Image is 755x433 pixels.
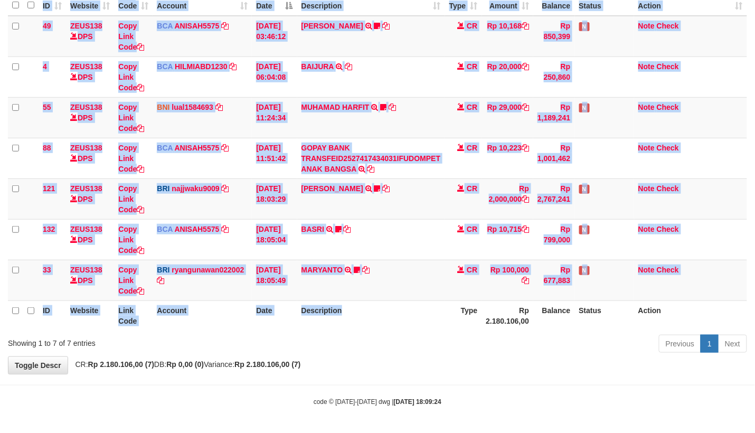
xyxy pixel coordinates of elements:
a: [PERSON_NAME] [301,22,363,30]
a: Note [638,266,655,274]
th: Description [297,300,445,331]
span: 121 [43,184,55,193]
a: ZEUS138 [70,103,102,111]
a: Copy Rp 10,223 to clipboard [522,144,529,152]
td: [DATE] 18:05:49 [252,260,297,300]
a: Note [638,184,655,193]
a: Copy najjwaku9009 to clipboard [222,184,229,193]
td: [DATE] 03:46:12 [252,16,297,57]
span: CR [467,22,477,30]
td: Rp 100,000 [482,260,534,300]
a: Copy ANISAH5575 to clipboard [221,144,229,152]
td: [DATE] 18:05:04 [252,219,297,260]
th: Balance [533,300,574,331]
a: Copy ANISAH5575 to clipboard [221,22,229,30]
a: Note [638,225,655,233]
span: BCA [157,62,173,71]
td: DPS [66,57,114,97]
td: Rp 2,767,241 [533,178,574,219]
a: Copy ANISAH5575 to clipboard [221,225,229,233]
div: Showing 1 to 7 of 7 entries [8,334,307,349]
a: HILMIABD1230 [175,62,228,71]
span: BRI [157,184,169,193]
a: Copy Rp 29,000 to clipboard [522,103,529,111]
a: Note [638,22,655,30]
a: Copy Rp 20,000 to clipboard [522,62,529,71]
strong: Rp 2.180.106,00 (7) [234,360,300,369]
span: Has Note [579,103,590,112]
span: Has Note [579,185,590,194]
td: Rp 250,860 [533,57,574,97]
a: Copy Rp 2,000,000 to clipboard [522,195,529,203]
span: Has Note [579,225,590,234]
span: 4 [43,62,47,71]
td: Rp 20,000 [482,57,534,97]
a: ZEUS138 [70,144,102,152]
span: BRI [157,266,169,274]
a: Copy Link Code [118,103,144,133]
td: [DATE] 11:51:42 [252,138,297,178]
a: BASRI [301,225,325,233]
a: lual1584693 [172,103,213,111]
a: [PERSON_NAME] [301,184,363,193]
td: Rp 29,000 [482,97,534,138]
a: Copy INA PAUJANAH to clipboard [383,22,390,30]
a: Copy Link Code [118,22,144,51]
th: Rp 2.180.106,00 [482,300,534,331]
a: Copy Link Code [118,144,144,173]
a: Copy MUHAMAD HARFIT to clipboard [389,103,396,111]
th: Date [252,300,297,331]
td: DPS [66,16,114,57]
a: 1 [701,335,719,353]
span: 33 [43,266,51,274]
a: Check [657,225,679,233]
a: BAIJURA [301,62,334,71]
td: Rp 677,883 [533,260,574,300]
a: Note [638,62,655,71]
span: CR [467,266,477,274]
a: GOPAY BANK TRANSFEID2527417434031IFUDOMPET ANAK BANGSA [301,144,441,173]
span: 49 [43,22,51,30]
a: Copy BAIJURA to clipboard [345,62,352,71]
a: Copy Link Code [118,266,144,295]
th: Action [634,300,747,331]
td: Rp 10,168 [482,16,534,57]
a: ANISAH5575 [175,225,220,233]
td: Rp 799,000 [533,219,574,260]
a: Copy Link Code [118,184,144,214]
a: Copy Link Code [118,62,144,92]
strong: [DATE] 18:09:24 [394,398,441,406]
span: CR [467,225,477,233]
td: Rp 10,715 [482,219,534,260]
a: MARYANTO [301,266,343,274]
span: 132 [43,225,55,233]
a: Copy MIFTAHUL RAHMA to clipboard [383,184,390,193]
strong: Rp 0,00 (0) [166,360,204,369]
span: Has Note [579,266,590,275]
a: Copy Link Code [118,225,144,255]
td: [DATE] 18:03:29 [252,178,297,219]
a: ZEUS138 [70,22,102,30]
a: Check [657,184,679,193]
th: ID [39,300,66,331]
strong: Rp 2.180.106,00 (7) [88,360,154,369]
a: Check [657,103,679,111]
a: Copy GOPAY BANK TRANSFEID2527417434031IFUDOMPET ANAK BANGSA to clipboard [367,165,375,173]
td: DPS [66,138,114,178]
a: Copy ryangunawan022002 to clipboard [157,276,164,285]
span: CR [467,184,477,193]
span: BNI [157,103,169,111]
td: [DATE] 11:24:34 [252,97,297,138]
span: CR [467,144,477,152]
small: code © [DATE]-[DATE] dwg | [314,398,441,406]
a: Copy Rp 100,000 to clipboard [522,276,529,285]
a: ZEUS138 [70,266,102,274]
th: Account [153,300,252,331]
a: Next [718,335,747,353]
a: ZEUS138 [70,184,102,193]
a: Check [657,22,679,30]
td: Rp 1,001,462 [533,138,574,178]
td: DPS [66,178,114,219]
a: Note [638,144,655,152]
td: Rp 2,000,000 [482,178,534,219]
